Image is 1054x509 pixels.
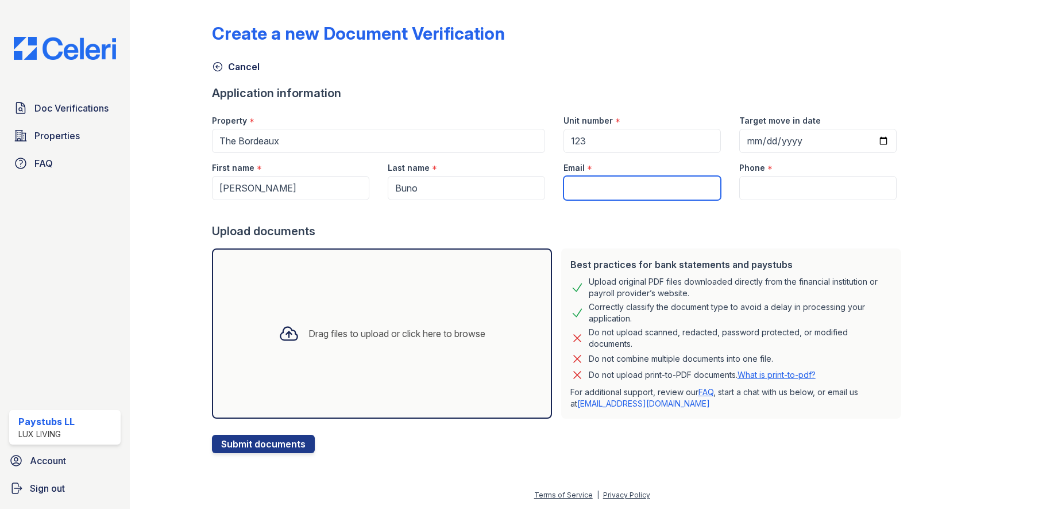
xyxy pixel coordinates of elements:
[589,327,892,350] div: Do not upload scanned, redacted, password protected, or modified documents.
[212,23,505,44] div: Create a new Document Verification
[589,276,892,299] div: Upload original PDF files downloaded directly from the financial institution or payroll provider’...
[739,162,765,174] label: Phone
[30,481,65,495] span: Sign out
[570,258,892,271] div: Best practices for bank statements and paystubs
[9,124,121,147] a: Properties
[589,352,773,366] div: Do not combine multiple documents into one file.
[9,152,121,175] a: FAQ
[5,449,125,472] a: Account
[5,37,125,60] img: CE_Logo_Blue-a8612792a0a2168367f1c8372b55b34899dd931a85d93a1a3d3e32e68fde9ad4.png
[34,129,80,143] span: Properties
[597,491,599,499] div: |
[388,162,430,174] label: Last name
[577,399,710,408] a: [EMAIL_ADDRESS][DOMAIN_NAME]
[563,115,613,127] label: Unit number
[589,369,816,381] p: Do not upload print-to-PDF documents.
[570,386,892,410] p: For additional support, review our , start a chat with us below, or email us at
[18,415,75,428] div: Paystubs LL
[212,162,254,174] label: First name
[563,162,585,174] label: Email
[212,435,315,453] button: Submit documents
[308,327,485,340] div: Drag files to upload or click here to browse
[698,387,713,397] a: FAQ
[589,301,892,324] div: Correctly classify the document type to avoid a delay in processing your application.
[534,491,593,499] a: Terms of Service
[212,223,906,239] div: Upload documents
[9,97,121,120] a: Doc Verifications
[212,60,260,74] a: Cancel
[34,156,53,170] span: FAQ
[603,491,650,499] a: Privacy Policy
[5,477,125,500] a: Sign out
[30,454,66,468] span: Account
[212,115,247,127] label: Property
[34,101,109,115] span: Doc Verifications
[18,428,75,440] div: Lux Living
[739,115,821,127] label: Target move in date
[212,85,906,101] div: Application information
[738,370,816,380] a: What is print-to-pdf?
